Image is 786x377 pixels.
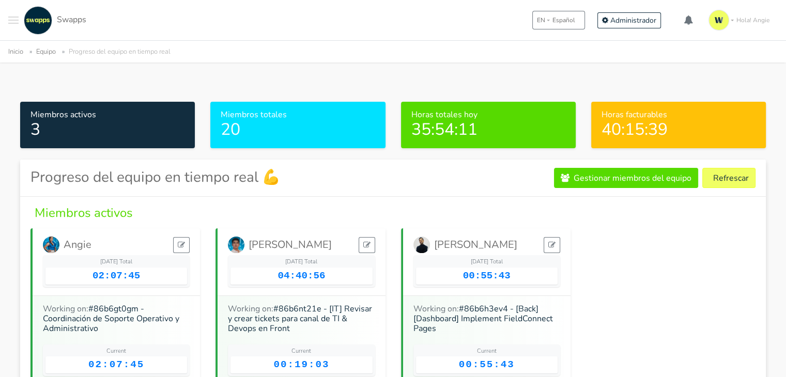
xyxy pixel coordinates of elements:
a: #86b6nt21e - [IT] Revisar y crear tickets para canal de TI & Devops en Front [228,303,372,334]
a: [PERSON_NAME] [413,237,517,253]
h6: Working on: [43,304,190,334]
span: 02:07:45 [88,359,144,370]
a: Hola! Angie [704,6,778,35]
span: 04:40:56 [278,270,325,281]
a: [PERSON_NAME] [228,237,332,253]
a: Gestionar miembros del equipo [554,168,698,188]
h6: Miembros activos [30,110,184,120]
h6: Horas totales hoy [411,110,565,120]
h6: Working on: [228,304,375,334]
button: ENEspañol [532,11,585,29]
h2: 20 [221,120,375,139]
h2: 35:54:11 [411,120,565,139]
h2: 3 [30,120,184,139]
img: José [228,237,244,253]
div: [DATE] Total [416,258,558,266]
button: Toggle navigation menu [8,6,19,35]
img: swapps-linkedin-v2.jpg [24,6,52,35]
span: 00:55:43 [463,270,511,281]
button: Refrescar [702,168,756,188]
img: Carlos [413,237,430,253]
a: Equipo [36,47,56,56]
span: Administrador [610,15,656,25]
div: Current [45,347,187,356]
span: 00:19:03 [273,359,329,370]
span: Swapps [57,14,86,25]
span: Español [552,15,575,25]
div: [DATE] Total [45,258,187,266]
div: Current [230,347,372,356]
h6: Working on: [413,304,560,334]
h4: Miembros activos [30,205,756,221]
a: Inicio [8,47,23,56]
li: Progreso del equipo en tiempo real [58,46,171,58]
div: [DATE] Total [230,258,372,266]
span: 00:55:43 [459,359,515,370]
span: Hola! Angie [736,15,769,25]
h6: Horas facturables [602,110,756,120]
a: Swapps [21,6,86,35]
a: #86b6gt0gm - Coordinación de Soporte Operativo y Administrativo [43,303,179,334]
a: Administrador [597,12,661,28]
h2: 40:15:39 [602,120,756,139]
div: Current [416,347,558,356]
h3: Progreso del equipo en tiempo real 💪 [30,169,280,186]
span: 02:07:45 [93,270,140,281]
img: isotipo-3-3e143c57.png [708,10,729,30]
img: Angie [43,237,59,253]
a: #86b6h3ev4 - [Back] [Dashboard] Implement FieldConnect Pages [413,303,553,334]
h6: Miembros totales [221,110,375,120]
a: Angie [43,237,91,253]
